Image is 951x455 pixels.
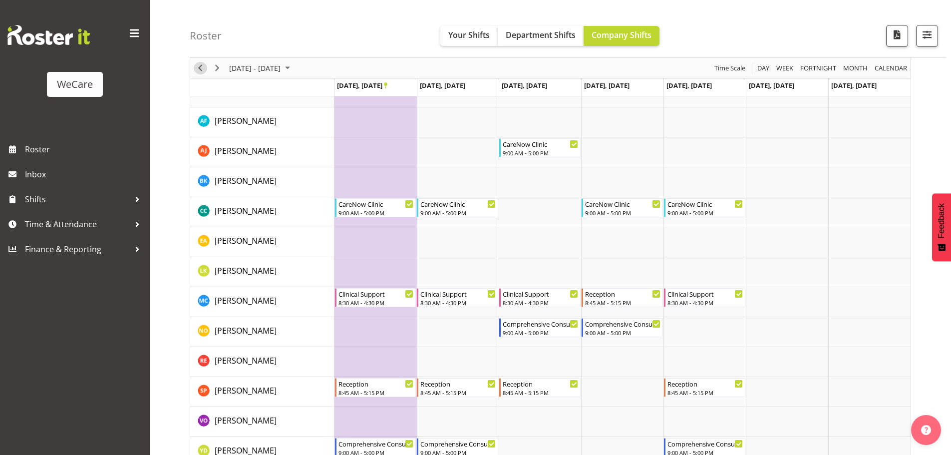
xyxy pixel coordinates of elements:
button: Fortnight [799,62,838,74]
a: [PERSON_NAME] [215,385,277,397]
button: Next [211,62,224,74]
span: [PERSON_NAME] [215,385,277,396]
span: Finance & Reporting [25,242,130,257]
span: [PERSON_NAME] [215,175,277,186]
div: 9:00 AM - 5:00 PM [667,209,743,217]
a: [PERSON_NAME] [215,115,277,127]
a: [PERSON_NAME] [215,355,277,367]
span: [PERSON_NAME] [215,265,277,276]
span: [PERSON_NAME] [215,415,277,426]
div: 9:00 AM - 5:00 PM [420,209,496,217]
div: CareNow Clinic [667,199,743,209]
div: Clinical Support [338,289,414,299]
div: Clinical Support [667,289,743,299]
button: Company Shifts [584,26,659,46]
span: Time Scale [713,62,746,74]
span: [DATE], [DATE] [502,81,547,90]
span: Week [775,62,794,74]
td: Brian Ko resource [190,167,334,197]
span: [PERSON_NAME] [215,115,277,126]
div: CareNow Clinic [585,199,660,209]
div: 9:00 AM - 5:00 PM [585,329,660,337]
div: Next [209,57,226,78]
span: [DATE], [DATE] [584,81,630,90]
div: Charlotte Courtney"s event - CareNow Clinic Begin From Friday, September 26, 2025 at 9:00:00 AM G... [664,198,745,217]
span: Inbox [25,167,145,182]
span: Department Shifts [506,29,576,40]
div: CareNow Clinic [420,199,496,209]
div: Charlotte Courtney"s event - CareNow Clinic Begin From Monday, September 22, 2025 at 9:00:00 AM G... [335,198,416,217]
span: [DATE], [DATE] [420,81,465,90]
div: 8:45 AM - 5:15 PM [420,389,496,397]
div: 8:30 AM - 4:30 PM [503,299,578,307]
span: [PERSON_NAME] [215,205,277,216]
span: [DATE], [DATE] [337,81,387,90]
span: Roster [25,142,145,157]
div: CareNow Clinic [503,139,578,149]
button: Your Shifts [440,26,498,46]
td: Liandy Kritzinger resource [190,257,334,287]
a: [PERSON_NAME] [215,265,277,277]
a: [PERSON_NAME] [215,175,277,187]
span: Shifts [25,192,130,207]
a: [PERSON_NAME] [215,415,277,427]
button: September 22 - 28, 2025 [228,62,295,74]
h4: Roster [190,30,222,41]
div: Mary Childs"s event - Clinical Support Begin From Friday, September 26, 2025 at 8:30:00 AM GMT+12... [664,288,745,307]
div: Comprehensive Consult [667,439,743,449]
span: [PERSON_NAME] [215,145,277,156]
div: 9:00 AM - 5:00 PM [503,149,578,157]
div: Samantha Poultney"s event - Reception Begin From Monday, September 22, 2025 at 8:45:00 AM GMT+12:... [335,378,416,397]
div: 9:00 AM - 5:00 PM [585,209,660,217]
span: [PERSON_NAME] [215,235,277,246]
button: Feedback - Show survey [932,193,951,261]
div: Samantha Poultney"s event - Reception Begin From Wednesday, September 24, 2025 at 8:45:00 AM GMT+... [499,378,581,397]
div: 9:00 AM - 5:00 PM [503,329,578,337]
div: WeCare [57,77,93,92]
div: Reception [667,379,743,389]
div: Reception [585,289,660,299]
div: Mary Childs"s event - Clinical Support Begin From Monday, September 22, 2025 at 8:30:00 AM GMT+12... [335,288,416,307]
img: help-xxl-2.png [921,425,931,435]
div: Amy Johannsen"s event - CareNow Clinic Begin From Wednesday, September 24, 2025 at 9:00:00 AM GMT... [499,138,581,157]
div: Clinical Support [503,289,578,299]
div: Previous [192,57,209,78]
td: Alex Ferguson resource [190,107,334,137]
div: Reception [503,379,578,389]
span: [PERSON_NAME] [215,295,277,306]
img: Rosterit website logo [7,25,90,45]
button: Timeline Day [756,62,771,74]
div: Mary Childs"s event - Reception Begin From Thursday, September 25, 2025 at 8:45:00 AM GMT+12:00 E... [582,288,663,307]
span: [DATE], [DATE] [749,81,794,90]
div: 8:45 AM - 5:15 PM [667,389,743,397]
a: [PERSON_NAME] [215,325,277,337]
button: Department Shifts [498,26,584,46]
div: CareNow Clinic [338,199,414,209]
div: Comprehensive Consult [420,439,496,449]
button: Previous [194,62,207,74]
td: Rachel Els resource [190,347,334,377]
div: Natasha Ottley"s event - Comprehensive Consult Begin From Wednesday, September 24, 2025 at 9:00:0... [499,318,581,337]
span: [DATE], [DATE] [666,81,712,90]
td: Mary Childs resource [190,287,334,317]
a: [PERSON_NAME] [215,295,277,307]
div: 8:30 AM - 4:30 PM [338,299,414,307]
span: Your Shifts [448,29,490,40]
div: Comprehensive Consult [338,439,414,449]
div: Charlotte Courtney"s event - CareNow Clinic Begin From Tuesday, September 23, 2025 at 9:00:00 AM ... [417,198,498,217]
a: [PERSON_NAME] [215,235,277,247]
span: calendar [874,62,908,74]
div: Natasha Ottley"s event - Comprehensive Consult Begin From Thursday, September 25, 2025 at 9:00:00... [582,318,663,337]
a: [PERSON_NAME] [215,145,277,157]
button: Time Scale [713,62,747,74]
button: Filter Shifts [916,25,938,47]
td: Victoria Oberzil resource [190,407,334,437]
div: Mary Childs"s event - Clinical Support Begin From Tuesday, September 23, 2025 at 8:30:00 AM GMT+1... [417,288,498,307]
div: Clinical Support [420,289,496,299]
div: Samantha Poultney"s event - Reception Begin From Friday, September 26, 2025 at 8:45:00 AM GMT+12:... [664,378,745,397]
span: Fortnight [799,62,837,74]
span: [PERSON_NAME] [215,325,277,336]
span: [DATE], [DATE] [831,81,877,90]
button: Month [873,62,909,74]
span: Company Shifts [592,29,651,40]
